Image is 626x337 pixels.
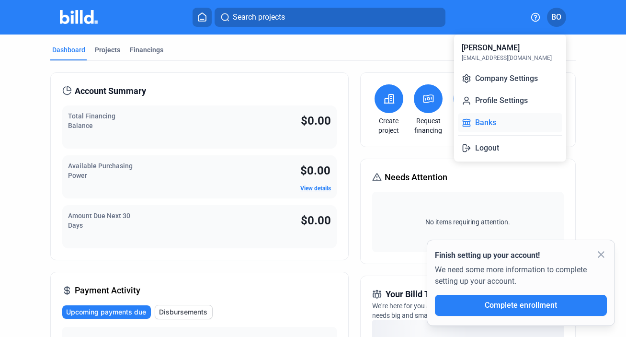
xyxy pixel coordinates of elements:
button: Profile Settings [458,91,562,110]
div: [EMAIL_ADDRESS][DOMAIN_NAME] [462,54,552,62]
button: Company Settings [458,69,562,88]
button: Banks [458,113,562,132]
button: Logout [458,139,562,158]
div: [PERSON_NAME] [462,42,520,54]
